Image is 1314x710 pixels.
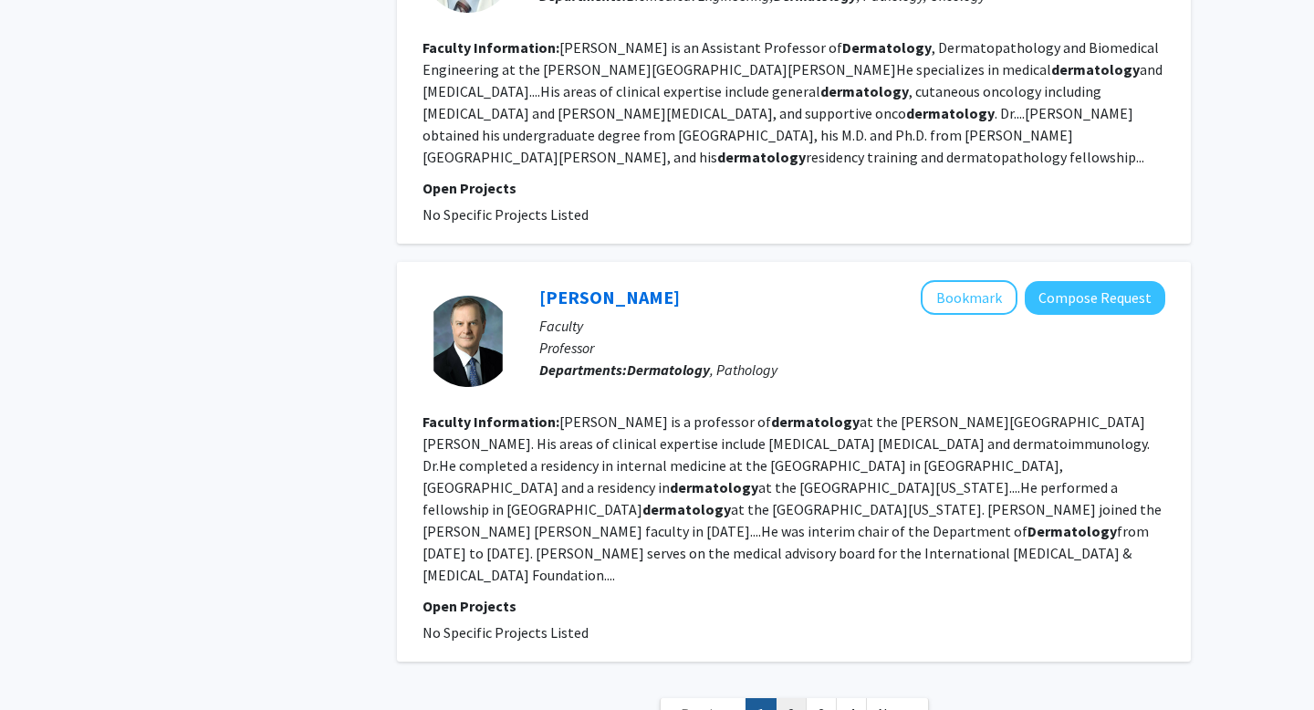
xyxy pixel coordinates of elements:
fg-read-more: [PERSON_NAME] is an Assistant Professor of , Dermatopathology and Biomedical Engineering at the [... [422,38,1163,166]
span: No Specific Projects Listed [422,205,589,224]
b: dermatology [642,500,731,518]
span: No Specific Projects Listed [422,623,589,642]
b: dermatology [906,104,995,122]
fg-read-more: [PERSON_NAME] is a professor of at the [PERSON_NAME][GEOGRAPHIC_DATA][PERSON_NAME]. His areas of ... [422,412,1162,584]
button: Add Grant Anhalt to Bookmarks [921,280,1017,315]
p: Faculty [539,315,1165,337]
b: dermatology [670,478,758,496]
b: Dermatology [1027,522,1117,540]
b: Faculty Information: [422,38,559,57]
p: Open Projects [422,595,1165,617]
p: Open Projects [422,177,1165,199]
iframe: Chat [14,628,78,696]
b: Departments: [539,360,627,379]
button: Compose Request to Grant Anhalt [1025,281,1165,315]
span: , Pathology [627,360,777,379]
b: dermatology [820,82,909,100]
b: Dermatology [627,360,710,379]
p: Professor [539,337,1165,359]
b: dermatology [771,412,860,431]
b: dermatology [717,148,806,166]
b: Dermatology [842,38,932,57]
b: Faculty Information: [422,412,559,431]
b: dermatology [1051,60,1140,78]
a: [PERSON_NAME] [539,286,680,308]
